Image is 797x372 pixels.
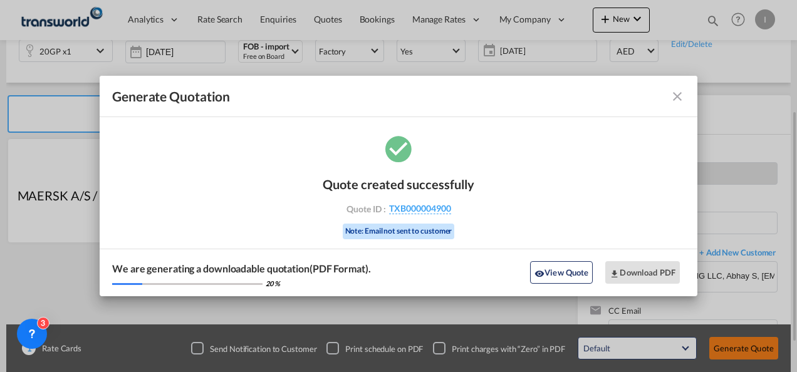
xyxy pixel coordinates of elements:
div: Note: Email not sent to customer [343,224,455,239]
button: Download PDF [605,261,680,284]
div: Quote ID : [326,203,471,214]
md-icon: icon-close fg-AAA8AD cursor m-0 [670,89,685,104]
button: icon-eyeView Quote [530,261,593,284]
div: We are generating a downloadable quotation(PDF Format). [112,262,371,276]
md-icon: icon-checkbox-marked-circle [383,133,414,164]
div: 20 % [266,279,280,288]
span: Generate Quotation [112,88,230,105]
span: TXB000004900 [389,203,451,214]
md-dialog: Generate Quotation Quote ... [100,76,697,296]
md-icon: icon-download [610,269,620,279]
div: Quote created successfully [323,177,474,192]
md-icon: icon-eye [534,269,544,279]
